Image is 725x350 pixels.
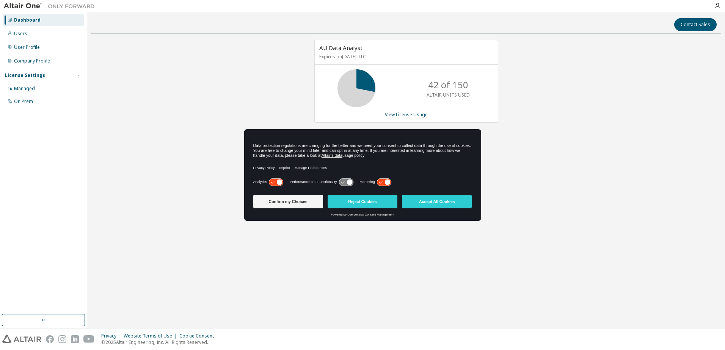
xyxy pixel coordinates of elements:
[71,335,79,343] img: linkedin.svg
[428,78,468,91] p: 42 of 150
[14,98,33,105] div: On Prem
[14,58,50,64] div: Company Profile
[4,2,99,10] img: Altair One
[101,339,218,345] p: © 2025 Altair Engineering, Inc. All Rights Reserved.
[179,333,218,339] div: Cookie Consent
[427,92,470,98] p: ALTAIR UNITS USED
[5,72,45,78] div: License Settings
[124,333,179,339] div: Website Terms of Use
[14,44,40,50] div: User Profile
[674,18,717,31] button: Contact Sales
[2,335,41,343] img: altair_logo.svg
[46,335,54,343] img: facebook.svg
[319,53,491,60] p: Expires on [DATE] UTC
[58,335,66,343] img: instagram.svg
[83,335,94,343] img: youtube.svg
[14,31,27,37] div: Users
[319,44,362,52] span: AU Data Analyst
[385,111,428,118] a: View License Usage
[14,86,35,92] div: Managed
[101,333,124,339] div: Privacy
[14,17,41,23] div: Dashboard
